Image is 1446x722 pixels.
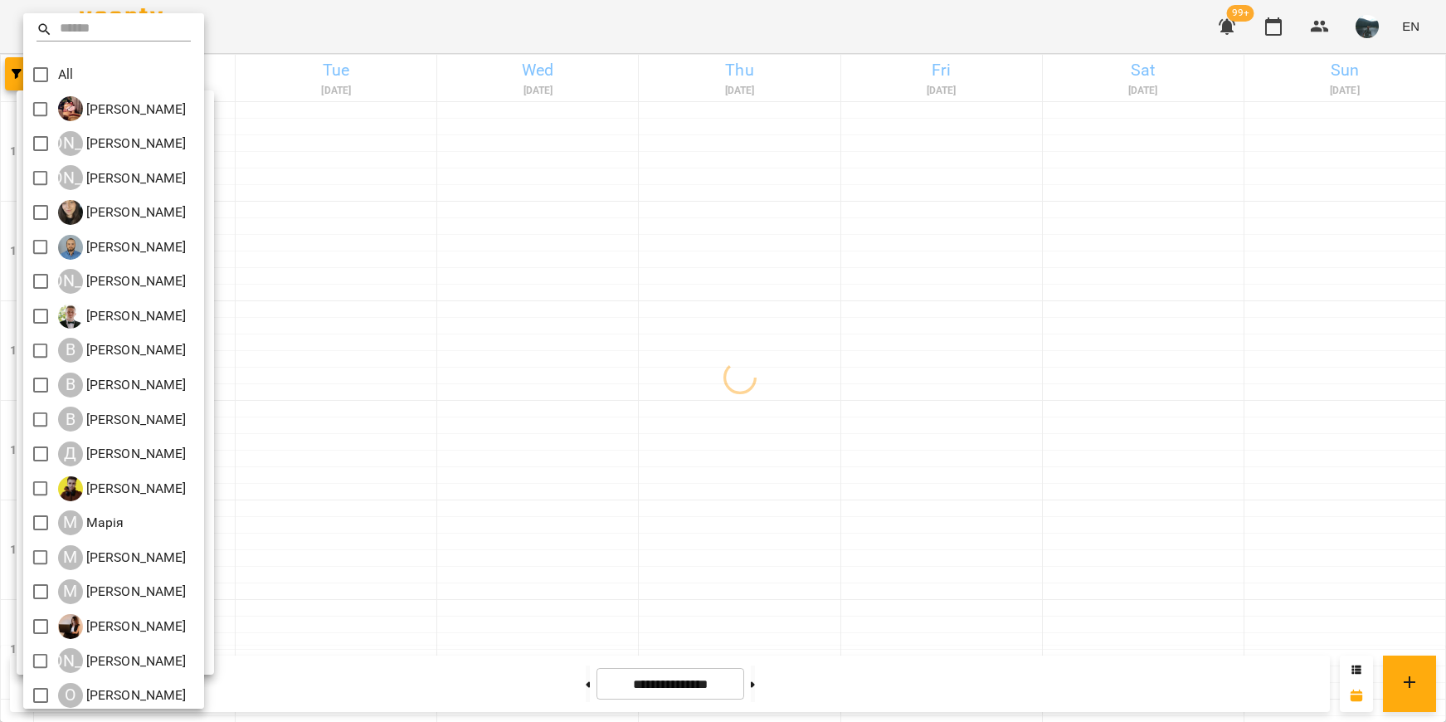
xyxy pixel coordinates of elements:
a: М Марія [58,510,124,535]
div: Денис Замрій [58,441,187,466]
a: А [PERSON_NAME] [58,235,187,260]
p: [PERSON_NAME] [83,548,187,568]
img: А [58,200,83,225]
div: Ілля Петруша [58,96,187,121]
div: Антон Костюк [58,235,187,260]
a: В [PERSON_NAME] [58,407,187,432]
p: [PERSON_NAME] [83,306,187,326]
p: [PERSON_NAME] [83,375,187,395]
p: [PERSON_NAME] [83,100,187,120]
img: Н [58,614,83,639]
img: В [58,304,83,329]
div: Д [58,441,83,466]
p: [PERSON_NAME] [83,651,187,671]
div: Вадим Моргун [58,304,187,329]
p: [PERSON_NAME] [83,479,187,499]
div: М [58,579,83,604]
a: [PERSON_NAME] [PERSON_NAME] [58,648,187,673]
img: І [58,96,83,121]
div: В [58,338,83,363]
div: Надія Шрай [58,614,187,639]
div: [PERSON_NAME] [58,131,83,156]
p: Марія [83,513,124,533]
div: Альберт Волков [58,131,187,156]
div: Михайло Поліщук [58,579,187,604]
a: М [PERSON_NAME] [58,579,187,604]
div: М [58,510,83,535]
div: Володимир Ярошинський [58,373,187,398]
a: [PERSON_NAME] [PERSON_NAME] [58,165,187,190]
a: [PERSON_NAME] [PERSON_NAME] [58,131,187,156]
div: [PERSON_NAME] [58,269,83,294]
p: [PERSON_NAME] [83,582,187,602]
a: О [PERSON_NAME] [58,683,187,708]
p: [PERSON_NAME] [83,617,187,637]
div: Марія [58,510,124,535]
a: Д [PERSON_NAME] [58,476,187,501]
a: В [PERSON_NAME] [58,338,187,363]
a: В [PERSON_NAME] [58,304,187,329]
div: [PERSON_NAME] [58,165,83,190]
img: А [58,235,83,260]
div: Микита Пономарьов [58,545,187,570]
p: [PERSON_NAME] [83,271,187,291]
div: Артем Кот [58,269,187,294]
a: В [PERSON_NAME] [58,373,187,398]
div: [PERSON_NAME] [58,648,83,673]
p: [PERSON_NAME] [83,410,187,430]
a: Д [PERSON_NAME] [58,441,187,466]
p: [PERSON_NAME] [83,134,187,154]
div: Оксана Кочанова [58,683,187,708]
a: Н [PERSON_NAME] [58,614,187,639]
a: І [PERSON_NAME] [58,96,187,121]
div: Аліна Москаленко [58,165,187,190]
div: Владислав Границький [58,338,187,363]
div: Денис Пущало [58,476,187,501]
div: Ніна Марчук [58,648,187,673]
div: Віталій Кадуха [58,407,187,432]
img: Д [58,476,83,501]
p: All [58,65,73,85]
div: О [58,683,83,708]
div: М [58,545,83,570]
a: А [PERSON_NAME] [58,200,187,225]
p: [PERSON_NAME] [83,237,187,257]
div: Анастасія Герус [58,200,187,225]
p: [PERSON_NAME] [83,202,187,222]
p: [PERSON_NAME] [83,444,187,464]
p: [PERSON_NAME] [83,685,187,705]
a: [PERSON_NAME] [PERSON_NAME] [58,269,187,294]
div: В [58,373,83,398]
p: [PERSON_NAME] [83,168,187,188]
a: М [PERSON_NAME] [58,545,187,570]
div: В [58,407,83,432]
p: [PERSON_NAME] [83,340,187,360]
